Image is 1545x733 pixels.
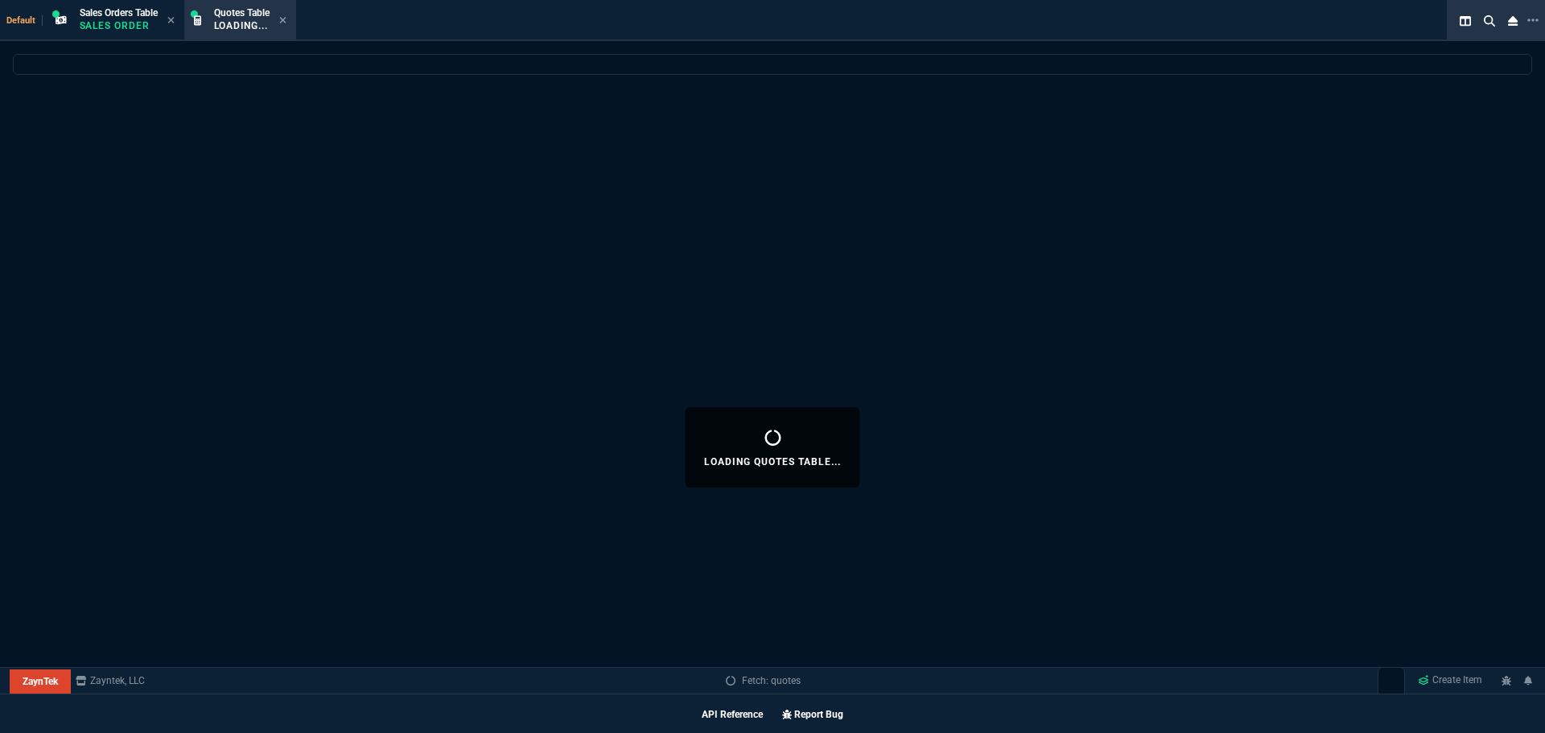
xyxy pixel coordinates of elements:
span: Default [6,15,43,26]
a: msbcCompanyName [71,673,150,688]
nx-icon: Open New Tab [1527,13,1539,28]
nx-icon: Split Panels [1453,11,1477,31]
p: Loading... [214,19,270,32]
a: API Reference [702,709,763,720]
a: REPORT A BUG [1495,667,1518,694]
span: Quotes Table [214,7,270,19]
a: Create Item [1411,669,1489,693]
nx-icon: Close Workbench [1502,11,1524,31]
a: ZaynTek [10,669,71,694]
nx-icon: Close Tab [167,14,175,27]
nx-icon: Close Tab [279,14,286,27]
p: Loading Quotes Table... [704,455,840,468]
span: Sales Orders Table [80,7,158,19]
nx-icon: Search [1477,11,1502,31]
p: Sales Order [80,19,158,32]
a: Fetch: quotes [726,673,801,688]
a: Notifications [1518,667,1539,694]
a: Report Bug [782,709,843,720]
